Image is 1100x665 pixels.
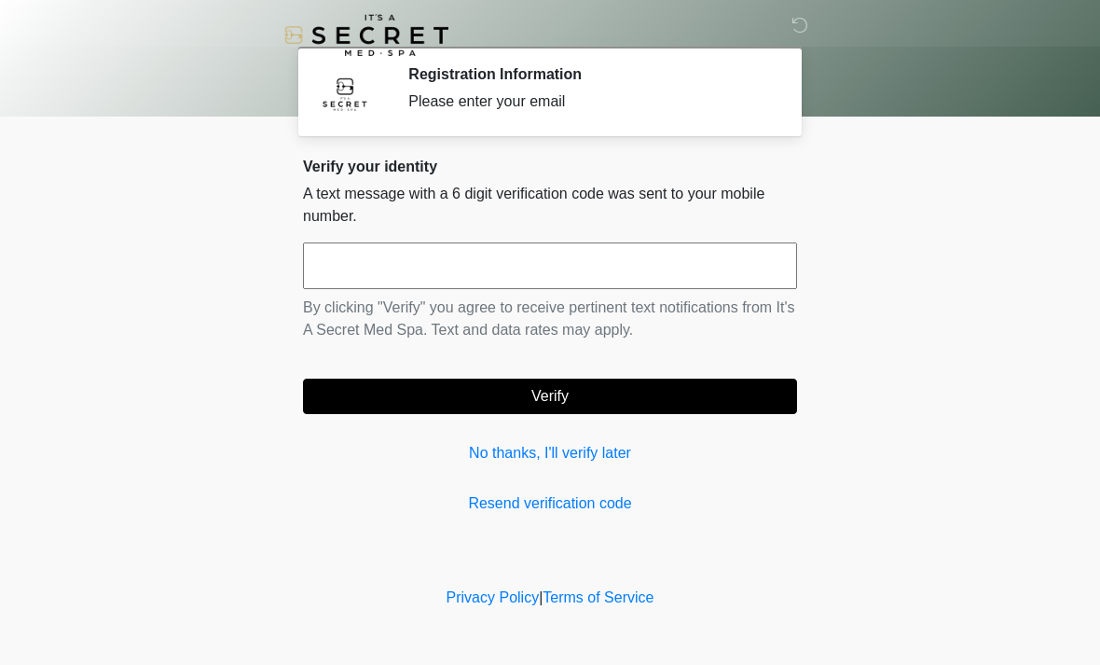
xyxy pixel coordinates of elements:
[408,90,769,113] div: Please enter your email
[303,442,797,464] a: No thanks, I'll verify later
[303,297,797,341] p: By clicking "Verify" you agree to receive pertinent text notifications from It's A Secret Med Spa...
[303,379,797,414] button: Verify
[284,14,448,56] img: It's A Secret Med Spa Logo
[539,589,543,605] a: |
[447,589,540,605] a: Privacy Policy
[543,589,653,605] a: Terms of Service
[408,65,769,83] h2: Registration Information
[317,65,373,121] img: Agent Avatar
[303,183,797,228] p: A text message with a 6 digit verification code was sent to your mobile number.
[303,158,797,175] h2: Verify your identity
[303,492,797,515] a: Resend verification code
